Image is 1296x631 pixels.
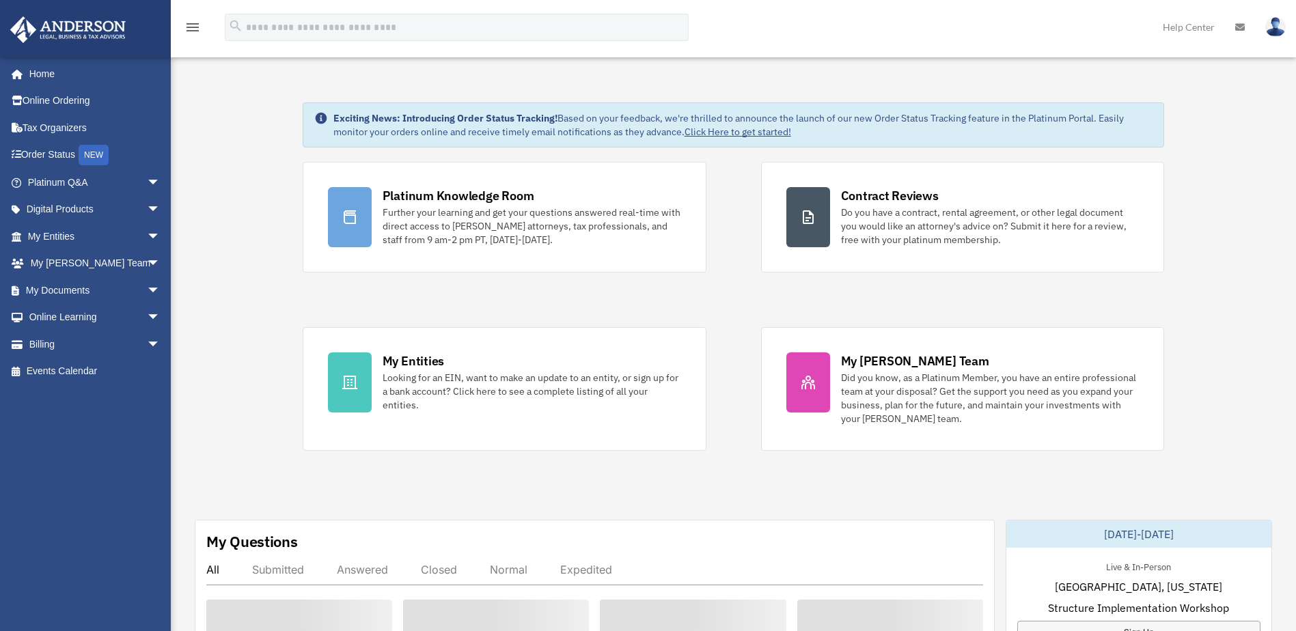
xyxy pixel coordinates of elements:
[10,304,181,331] a: Online Learningarrow_drop_down
[184,19,201,36] i: menu
[10,250,181,277] a: My [PERSON_NAME] Teamarrow_drop_down
[252,563,304,576] div: Submitted
[206,563,219,576] div: All
[841,352,989,369] div: My [PERSON_NAME] Team
[147,196,174,224] span: arrow_drop_down
[1095,559,1182,573] div: Live & In-Person
[685,126,791,138] a: Click Here to get started!
[147,331,174,359] span: arrow_drop_down
[841,206,1140,247] div: Do you have a contract, rental agreement, or other legal document you would like an attorney's ad...
[147,223,174,251] span: arrow_drop_down
[1006,520,1271,548] div: [DATE]-[DATE]
[6,16,130,43] img: Anderson Advisors Platinum Portal
[10,114,181,141] a: Tax Organizers
[560,563,612,576] div: Expedited
[337,563,388,576] div: Answered
[10,60,174,87] a: Home
[1265,17,1286,37] img: User Pic
[10,277,181,304] a: My Documentsarrow_drop_down
[10,196,181,223] a: Digital Productsarrow_drop_down
[206,531,298,552] div: My Questions
[10,223,181,250] a: My Entitiesarrow_drop_down
[383,206,681,247] div: Further your learning and get your questions answered real-time with direct access to [PERSON_NAM...
[333,112,557,124] strong: Exciting News: Introducing Order Status Tracking!
[383,371,681,412] div: Looking for an EIN, want to make an update to an entity, or sign up for a bank account? Click her...
[303,327,706,451] a: My Entities Looking for an EIN, want to make an update to an entity, or sign up for a bank accoun...
[10,358,181,385] a: Events Calendar
[147,250,174,278] span: arrow_drop_down
[490,563,527,576] div: Normal
[10,87,181,115] a: Online Ordering
[841,371,1140,425] div: Did you know, as a Platinum Member, you have an entire professional team at your disposal? Get th...
[761,327,1165,451] a: My [PERSON_NAME] Team Did you know, as a Platinum Member, you have an entire professional team at...
[333,111,1153,139] div: Based on your feedback, we're thrilled to announce the launch of our new Order Status Tracking fe...
[383,352,444,369] div: My Entities
[184,24,201,36] a: menu
[761,162,1165,272] a: Contract Reviews Do you have a contract, rental agreement, or other legal document you would like...
[1048,600,1229,616] span: Structure Implementation Workshop
[421,563,457,576] div: Closed
[1055,578,1222,595] span: [GEOGRAPHIC_DATA], [US_STATE]
[10,141,181,169] a: Order StatusNEW
[841,187,939,204] div: Contract Reviews
[10,169,181,196] a: Platinum Q&Aarrow_drop_down
[147,304,174,332] span: arrow_drop_down
[383,187,534,204] div: Platinum Knowledge Room
[303,162,706,272] a: Platinum Knowledge Room Further your learning and get your questions answered real-time with dire...
[147,277,174,305] span: arrow_drop_down
[10,331,181,358] a: Billingarrow_drop_down
[228,18,243,33] i: search
[147,169,174,197] span: arrow_drop_down
[79,145,109,165] div: NEW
